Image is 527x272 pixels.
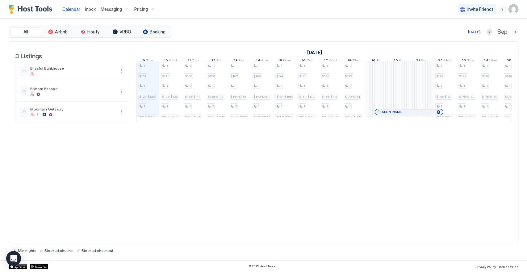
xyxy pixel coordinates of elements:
[463,84,465,88] span: 1
[74,28,105,36] button: Houfy
[139,115,155,119] span: $250-$360
[399,58,405,65] span: Sat
[234,58,238,65] span: 13
[107,28,137,36] button: VRBO
[85,6,96,12] a: Inbox
[235,104,237,108] span: 2
[370,57,382,66] a: September 19, 2025
[421,58,428,65] span: Sun
[62,6,80,12] a: Calendar
[436,74,443,78] span: $198
[349,84,351,88] span: 1
[143,58,145,65] span: 9
[55,29,68,35] span: Airbnb
[461,58,466,65] span: 23
[210,57,222,66] a: September 12, 2025
[258,64,259,68] span: 1
[253,95,269,99] span: $149-$161
[212,104,214,108] span: 2
[166,84,168,88] span: 1
[378,110,403,114] span: [PERSON_NAME]
[441,64,442,68] span: 1
[281,64,282,68] span: 1
[166,104,168,108] span: 1
[459,74,466,78] span: $198
[144,104,145,108] span: 1
[134,6,148,12] span: Pricing
[322,74,329,78] span: $186
[253,115,270,119] span: $200-$288
[258,84,259,88] span: 1
[15,51,42,60] span: 3 Listings
[139,28,169,36] button: Booking
[258,104,259,108] span: 1
[326,64,328,68] span: 1
[254,57,270,66] a: September 14, 2025
[414,57,429,66] a: September 21, 2025
[345,74,352,78] span: $192
[345,115,361,119] span: $200-$288
[499,6,506,13] div: menu
[150,29,165,35] span: Booking
[508,4,518,14] div: User profile
[438,58,443,65] span: 22
[189,64,191,68] span: 1
[303,104,305,108] span: 1
[164,58,168,65] span: 10
[498,265,518,269] span: Terms Of Use
[235,84,236,88] span: 1
[139,74,146,78] span: $139
[9,264,27,269] a: App Store
[505,115,521,119] span: $200-$288
[324,58,328,65] span: 17
[509,84,511,88] span: 1
[10,28,41,36] button: All
[189,104,191,108] span: 1
[30,107,115,111] span: Mountain Getaway
[277,57,293,66] a: September 15, 2025
[436,95,451,99] span: $175-$189
[166,64,168,68] span: 1
[463,104,465,108] span: 1
[211,58,215,65] span: 12
[299,115,315,119] span: $250-$360
[186,57,200,66] a: September 11, 2025
[23,29,28,35] span: All
[346,57,361,66] a: September 18, 2025
[463,64,465,68] span: 1
[436,115,452,119] span: $250-$360
[249,264,275,268] span: © 2025 Host Tools
[322,95,337,99] span: $165-$178
[30,86,115,91] span: Elkhorn Escape
[376,58,381,65] span: Fri
[231,115,247,119] span: $200-$288
[185,74,192,78] span: $150
[326,84,328,88] span: 1
[393,58,398,65] span: 20
[459,95,474,99] span: $175-$189
[467,28,481,36] button: [DATE]
[208,74,215,78] span: $156
[276,115,292,119] span: $250-$360
[371,58,375,65] span: 19
[139,95,155,99] span: $123-$133
[18,248,36,253] span: Min nights
[283,58,291,65] span: Mon
[475,263,496,270] a: Privacy Policy
[185,115,201,119] span: $200-$288
[9,5,55,14] div: Host Tools Logo
[441,84,442,88] span: 1
[44,248,73,253] span: Blocked checkin
[416,58,420,65] span: 21
[146,58,153,65] span: Tue
[231,74,238,78] span: $162
[278,58,282,65] span: 15
[460,57,475,66] a: September 23, 2025
[505,74,512,78] span: $198
[306,48,324,57] a: September 1, 2025
[302,58,306,65] span: 16
[261,58,268,65] span: Sun
[326,104,328,108] span: 1
[281,84,282,88] span: 1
